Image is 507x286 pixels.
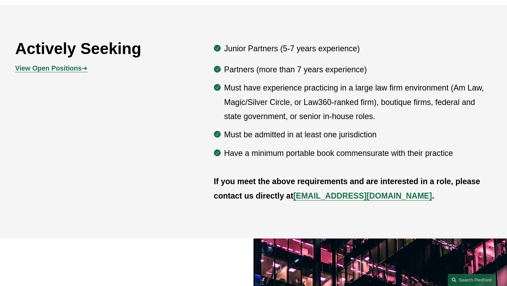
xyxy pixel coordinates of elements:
[293,191,432,200] a: [EMAIL_ADDRESS][DOMAIN_NAME]
[15,64,88,72] span: ➔
[224,63,492,77] p: Partners (more than 7 years experience)
[432,191,434,200] strong: .
[448,274,496,286] a: Search this site
[15,64,82,72] strong: View Open Positions
[224,81,492,124] p: Must have experience practicing in a large law firm environment (Am Law, Magic/Silver Circle, or ...
[224,42,492,56] p: Junior Partners (5-7 years experience)
[224,146,492,161] p: Have a minimum portable book commensurate with their practice
[15,64,88,72] a: View Open Positions➔
[15,39,174,59] h2: Actively Seeking
[224,128,492,142] p: Must be admitted in at least one jurisdiction
[214,177,483,200] strong: If you meet the above requirements and are interested in a role, please contact us directly at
